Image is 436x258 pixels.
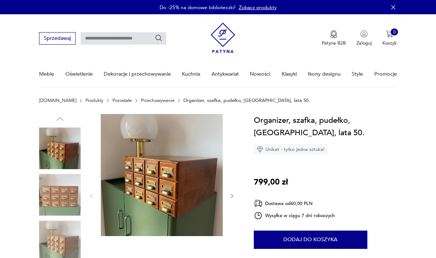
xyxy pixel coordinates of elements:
[254,176,288,188] p: 799,00 zł
[308,61,341,87] a: Ikony designu
[382,30,397,46] button: 0Koszyk
[374,61,397,87] a: Promocje
[65,61,93,87] a: Oświetlenie
[39,174,81,216] img: Zdjęcie produktu Organizer, szafka, pudełko, Niemcy, lata 50.
[39,37,75,41] a: Sprzedawaj
[322,40,346,46] p: Patyna B2B
[39,128,81,169] img: Zdjęcie produktu Organizer, szafka, pudełko, Niemcy, lata 50.
[356,40,372,46] p: Zaloguj
[182,61,200,87] a: Kuchnia
[160,4,236,11] p: Do -25% na domowe biblioteczki!
[254,114,397,139] h1: Organizer, szafka, pudełko, [GEOGRAPHIC_DATA], lata 50.
[254,199,263,208] img: Ikona dostawy
[85,98,103,103] a: Produkty
[211,61,239,87] a: Antykwariat
[141,98,175,103] a: Przechowywanie
[391,29,398,36] div: 0
[101,114,223,236] img: Zdjęcie produktu Organizer, szafka, pudełko, Niemcy, lata 50.
[322,30,346,46] a: Ikona medaluPatyna B2B
[352,61,363,87] a: Style
[239,4,277,11] a: Zobacz produkty
[155,34,163,42] button: Szukaj
[254,144,328,155] div: Unikat - tylko jedna sztuka!
[104,61,171,87] a: Dekoracje i przechowywanie
[39,32,75,44] button: Sprzedawaj
[250,61,270,87] a: Nowości
[254,199,335,208] div: Dostawa od 60,00 PLN
[183,98,310,103] p: Organizer, szafka, pudełko, [GEOGRAPHIC_DATA], lata 50.
[382,40,397,46] p: Koszyk
[254,231,367,249] button: Dodaj do koszyka
[386,30,393,38] img: Ikona koszyka
[360,30,368,38] img: Ikonka użytkownika
[39,98,76,103] a: [DOMAIN_NAME]
[282,61,297,87] a: Klasyki
[322,30,346,46] button: Patyna B2B
[39,61,54,87] a: Meble
[254,211,335,220] div: Wysyłka w ciągu 7 dni roboczych
[112,98,132,103] a: Pozostałe
[211,20,235,56] img: Patyna - sklep z meblami i dekoracjami vintage
[257,146,263,153] img: Ikona diamentu
[330,30,337,38] img: Ikona medalu
[356,30,372,46] button: Zaloguj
